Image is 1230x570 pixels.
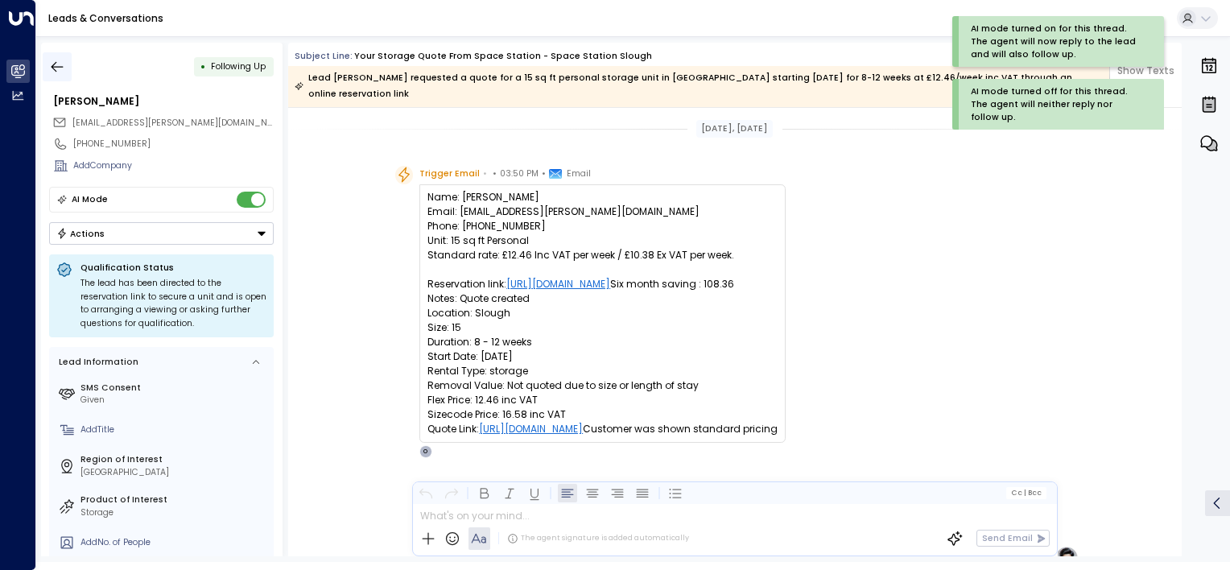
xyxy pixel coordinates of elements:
img: profile-logo.png [1055,546,1079,570]
button: Redo [441,483,460,502]
label: Region of Interest [80,453,269,466]
p: Qualification Status [80,262,266,274]
a: [URL][DOMAIN_NAME] [479,422,583,436]
a: Leads & Conversations [48,11,163,25]
div: [DATE], [DATE] [696,120,773,138]
button: Cc|Bcc [1006,487,1046,498]
button: Actions [49,222,274,245]
div: Storage [80,506,269,519]
span: • [483,166,487,182]
div: Button group with a nested menu [49,222,274,245]
div: [PHONE_NUMBER] [73,138,274,151]
span: • [493,166,497,182]
label: Product of Interest [80,494,269,506]
span: 03:50 PM [500,166,539,182]
span: [EMAIL_ADDRESS][PERSON_NAME][DOMAIN_NAME] [72,117,288,129]
a: [URL][DOMAIN_NAME] [506,277,610,291]
div: AddTitle [80,423,269,436]
div: O [419,445,432,458]
div: [PERSON_NAME] [53,94,274,109]
div: AI Mode [72,192,108,208]
span: Following Up [211,60,266,72]
div: Given [80,394,269,407]
div: AddNo. of People [80,536,269,549]
div: The agent signature is added automatically [507,533,689,544]
span: Trigger Email [419,166,480,182]
div: • [200,56,206,77]
div: Your storage quote from Space Station - Space Station Slough [354,50,652,63]
label: SMS Consent [80,382,269,394]
div: The lead has been directed to the reservation link to secure a unit and is open to arranging a vi... [80,277,266,330]
div: Lead Information [55,356,138,369]
span: | [1023,489,1026,497]
div: AI mode turned off for this thread. The agent will neither reply nor follow up. [971,85,1140,123]
div: Actions [56,228,105,239]
span: • [542,166,546,182]
pre: Name: [PERSON_NAME] Email: [EMAIL_ADDRESS][PERSON_NAME][DOMAIN_NAME] Phone: [PHONE_NUMBER] Unit: ... [427,190,778,436]
div: AddCompany [73,159,274,172]
span: Cc Bcc [1011,489,1042,497]
div: [GEOGRAPHIC_DATA] [80,466,269,479]
button: Undo [416,483,435,502]
span: Email [567,166,591,182]
span: swathi.j.kamble@gmail.com [72,117,274,130]
div: Lead [PERSON_NAME] requested a quote for a 15 sq ft personal storage unit in [GEOGRAPHIC_DATA] st... [295,70,1102,102]
div: AI mode turned on for this thread. The agent will now reply to the lead and will also follow up. [971,23,1140,60]
span: Subject Line: [295,50,353,62]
